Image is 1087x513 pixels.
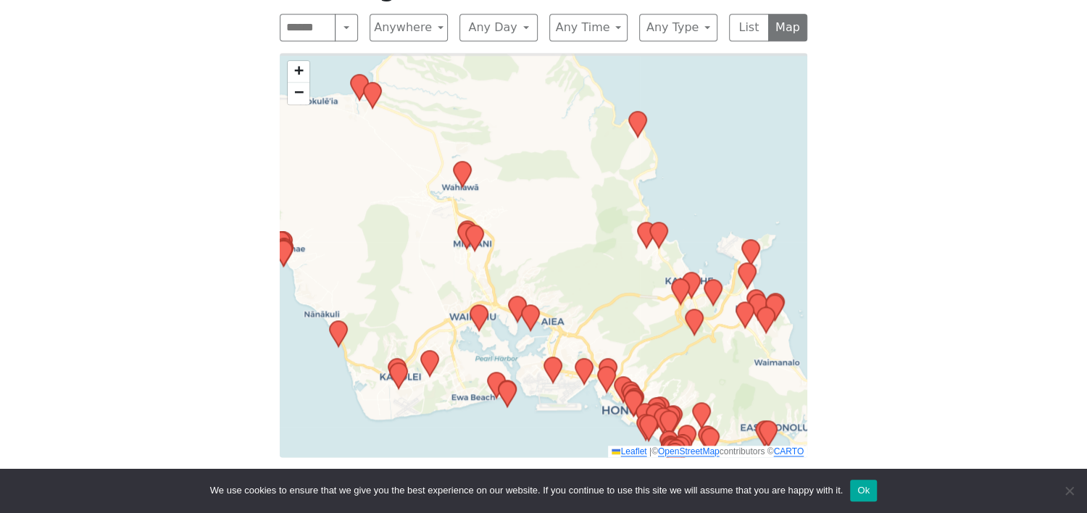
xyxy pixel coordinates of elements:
[459,14,538,41] button: Any Day
[549,14,628,41] button: Any Time
[773,446,804,456] a: CARTO
[768,14,808,41] button: Map
[1062,483,1076,498] span: No
[612,446,646,456] a: Leaflet
[280,14,336,41] input: Search
[335,14,358,41] button: Search
[850,480,877,501] button: Ok
[608,446,807,458] div: © contributors ©
[370,14,448,41] button: Anywhere
[288,83,309,104] a: Zoom out
[210,483,843,498] span: We use cookies to ensure that we give you the best experience on our website. If you continue to ...
[649,446,651,456] span: |
[294,61,304,79] span: +
[658,446,720,456] a: OpenStreetMap
[294,83,304,101] span: −
[288,61,309,83] a: Zoom in
[729,14,769,41] button: List
[639,14,717,41] button: Any Type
